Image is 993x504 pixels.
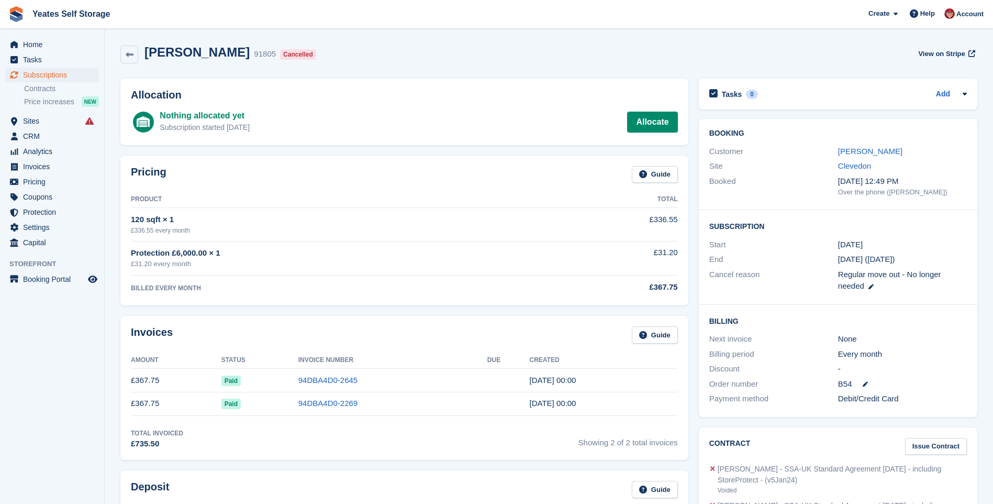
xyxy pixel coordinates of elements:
div: Debit/Credit Card [838,393,967,405]
th: Product [131,191,546,208]
a: menu [5,129,99,144]
a: menu [5,190,99,204]
span: Analytics [23,144,86,159]
th: Amount [131,352,221,369]
a: Contracts [24,84,99,94]
div: 0 [746,90,758,99]
span: [DATE] ([DATE]) [838,255,895,264]
a: [PERSON_NAME] [838,147,902,156]
span: Showing 2 of 2 total invoices [578,429,678,450]
a: menu [5,235,99,250]
th: Total [546,191,678,208]
div: Subscription started [DATE] [160,122,250,133]
div: Booked [709,176,838,198]
h2: Allocation [131,89,678,101]
a: 94DBA4D0-2645 [298,376,358,385]
span: Create [868,8,889,19]
span: Sites [23,114,86,128]
td: £367.75 [131,392,221,415]
a: Guide [632,481,678,498]
span: Storefront [9,259,104,269]
div: Site [709,160,838,172]
h2: Pricing [131,166,166,183]
span: View on Stripe [918,49,965,59]
a: Preview store [86,273,99,286]
td: £31.20 [546,241,678,275]
div: Start [709,239,838,251]
a: menu [5,272,99,287]
span: Invoices [23,159,86,174]
div: Payment method [709,393,838,405]
span: Account [956,9,984,19]
time: 2025-08-23 23:00:31 UTC [530,376,576,385]
div: Billing period [709,348,838,360]
img: stora-icon-8386f47178a22dfd0bd8f6a31ec36ba5ce8667c1dd55bd0f319d3a0aa187defe.svg [8,6,24,22]
span: Settings [23,220,86,235]
div: BILLED EVERY MONTH [131,283,546,293]
h2: Contract [709,438,751,455]
div: Discount [709,363,838,375]
div: Nothing allocated yet [160,109,250,122]
h2: Invoices [131,326,173,344]
a: Yeates Self Storage [28,5,115,23]
a: Clevedon [838,161,871,170]
h2: Booking [709,129,967,138]
div: 120 sqft × 1 [131,214,546,226]
span: B54 [838,378,852,390]
time: 2025-07-23 23:00:00 UTC [838,239,863,251]
a: menu [5,68,99,82]
span: Regular move out - No longer needed [838,270,941,291]
a: Allocate [627,112,677,133]
div: Cancelled [280,49,316,60]
a: menu [5,37,99,52]
a: menu [5,144,99,159]
div: End [709,254,838,266]
h2: Deposit [131,481,169,498]
span: Protection [23,205,86,220]
i: Smart entry sync failures have occurred [85,117,94,125]
div: None [838,333,967,345]
span: Home [23,37,86,52]
td: £336.55 [546,208,678,241]
div: [DATE] 12:49 PM [838,176,967,188]
div: Protection £6,000.00 × 1 [131,247,546,259]
span: Coupons [23,190,86,204]
h2: Subscription [709,221,967,231]
td: £367.75 [131,369,221,392]
a: menu [5,159,99,174]
div: 91805 [254,48,276,60]
th: Invoice Number [298,352,487,369]
div: Order number [709,378,838,390]
div: Over the phone ([PERSON_NAME]) [838,187,967,198]
a: Guide [632,326,678,344]
img: Wendie Tanner [944,8,955,19]
div: - [838,363,967,375]
th: Created [530,352,678,369]
a: menu [5,205,99,220]
h2: [PERSON_NAME] [144,45,250,59]
div: Total Invoiced [131,429,183,438]
a: menu [5,114,99,128]
div: NEW [82,96,99,107]
h2: Tasks [722,90,742,99]
th: Due [487,352,530,369]
span: CRM [23,129,86,144]
span: Pricing [23,174,86,189]
div: £367.75 [546,281,678,293]
div: Next invoice [709,333,838,345]
a: menu [5,174,99,189]
span: Paid [221,376,241,386]
th: Status [221,352,298,369]
a: 94DBA4D0-2269 [298,399,358,408]
span: Price increases [24,97,74,107]
span: Help [920,8,935,19]
a: Add [936,89,950,101]
span: Tasks [23,52,86,67]
div: £336.55 every month [131,226,546,235]
div: Customer [709,146,838,158]
a: menu [5,52,99,67]
div: Cancel reason [709,269,838,292]
a: View on Stripe [914,45,977,62]
h2: Billing [709,315,967,326]
span: Capital [23,235,86,250]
